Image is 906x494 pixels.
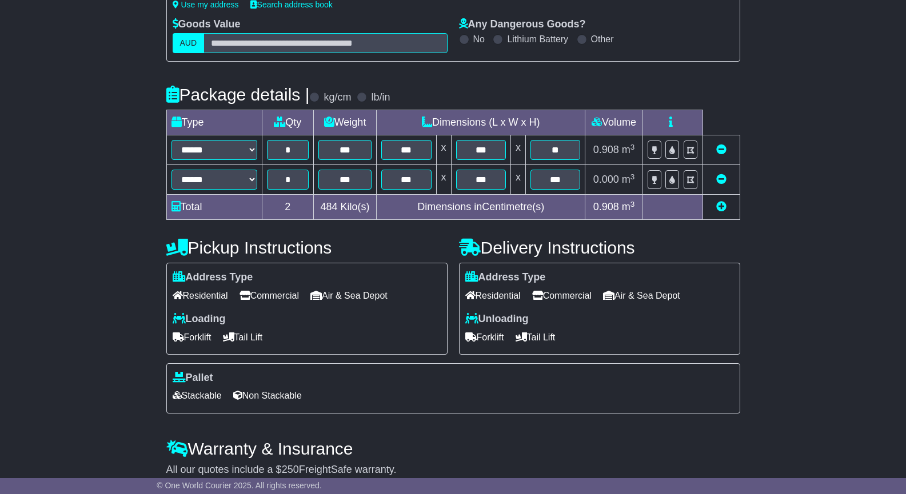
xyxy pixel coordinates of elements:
[465,271,546,284] label: Address Type
[593,201,619,212] span: 0.908
[465,328,504,346] span: Forklift
[173,271,253,284] label: Address Type
[321,201,338,212] span: 484
[173,18,241,31] label: Goods Value
[173,328,211,346] span: Forklift
[593,174,619,185] span: 0.000
[166,110,262,135] td: Type
[591,34,614,45] label: Other
[262,195,314,220] td: 2
[622,174,635,185] span: m
[282,464,299,475] span: 250
[314,195,377,220] td: Kilo(s)
[465,313,529,326] label: Unloading
[157,481,322,490] span: © One World Courier 2025. All rights reserved.
[173,313,226,326] label: Loading
[585,110,642,135] td: Volume
[473,34,485,45] label: No
[166,238,448,257] h4: Pickup Instructions
[532,287,592,304] span: Commercial
[459,18,586,31] label: Any Dangerous Goods?
[262,110,314,135] td: Qty
[510,165,525,195] td: x
[173,33,205,53] label: AUD
[310,287,388,304] span: Air & Sea Depot
[377,110,585,135] td: Dimensions (L x W x H)
[173,387,222,404] span: Stackable
[377,195,585,220] td: Dimensions in Centimetre(s)
[324,91,351,104] label: kg/cm
[716,174,727,185] a: Remove this item
[436,135,451,165] td: x
[465,287,521,304] span: Residential
[716,201,727,212] a: Add new item
[459,238,740,257] h4: Delivery Instructions
[716,144,727,155] a: Remove this item
[233,387,302,404] span: Non Stackable
[593,144,619,155] span: 0.908
[507,34,568,45] label: Lithium Battery
[173,372,213,384] label: Pallet
[622,144,635,155] span: m
[516,328,556,346] span: Tail Lift
[603,287,680,304] span: Air & Sea Depot
[166,195,262,220] td: Total
[314,110,377,135] td: Weight
[630,172,635,181] sup: 3
[166,439,740,458] h4: Warranty & Insurance
[240,287,299,304] span: Commercial
[223,328,263,346] span: Tail Lift
[173,287,228,304] span: Residential
[630,200,635,208] sup: 3
[622,201,635,212] span: m
[436,165,451,195] td: x
[371,91,390,104] label: lb/in
[166,464,740,476] div: All our quotes include a $ FreightSafe warranty.
[510,135,525,165] td: x
[166,85,310,104] h4: Package details |
[630,143,635,151] sup: 3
